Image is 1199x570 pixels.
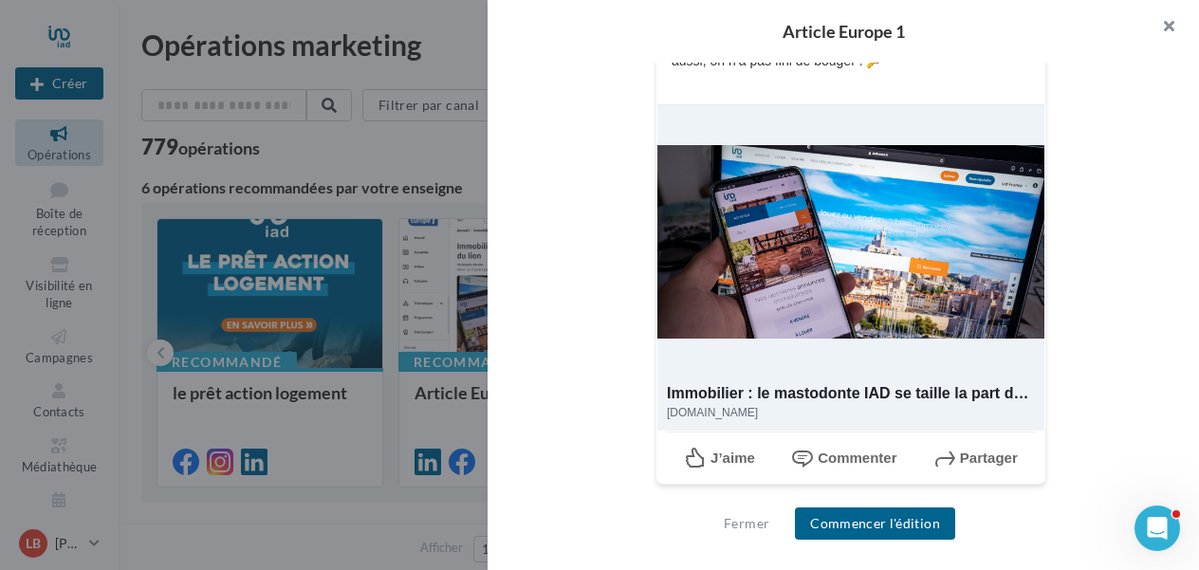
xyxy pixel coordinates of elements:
span: J’aime [710,450,755,466]
span: Commenter [818,450,896,466]
div: Immobilier : le mastodonte IAD se taille la part du lion [667,381,1033,405]
div: Article Europe 1 [518,23,1169,40]
span: Partager [960,450,1018,466]
iframe: Intercom live chat [1134,506,1180,551]
button: Fermer [716,512,777,535]
button: Commencer l'édition [795,507,955,540]
div: La prévisualisation est non-contractuelle [655,485,1046,509]
div: [DOMAIN_NAME] [667,405,1033,421]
